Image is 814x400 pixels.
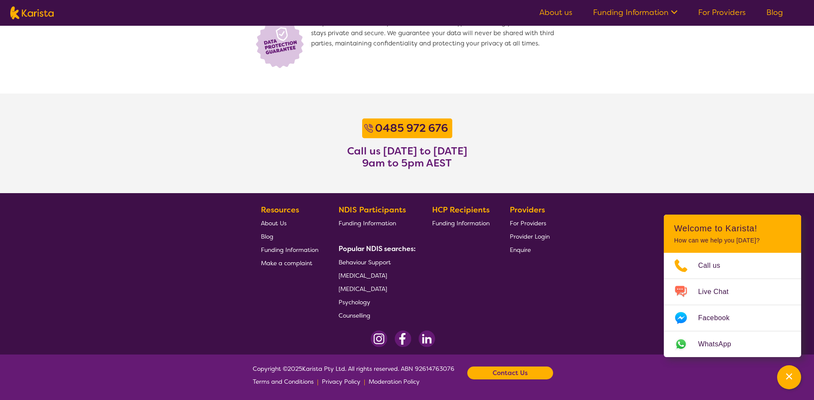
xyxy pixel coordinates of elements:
[698,338,741,351] span: WhatsApp
[339,244,416,253] b: Popular NDIS searches:
[510,205,545,215] b: Providers
[339,258,391,266] span: Behaviour Support
[339,219,396,227] span: Funding Information
[364,375,365,388] p: |
[339,298,370,306] span: Psychology
[698,312,740,324] span: Facebook
[339,282,412,295] a: [MEDICAL_DATA]
[777,365,801,389] button: Channel Menu
[510,219,546,227] span: For Providers
[339,205,406,215] b: NDIS Participants
[674,223,791,233] h2: Welcome to Karista!
[364,124,373,133] img: Call icon
[418,330,435,347] img: LinkedIn
[339,285,387,293] span: [MEDICAL_DATA]
[261,243,318,256] a: Funding Information
[261,230,318,243] a: Blog
[339,312,370,319] span: Counselling
[698,259,731,272] span: Call us
[261,246,318,254] span: Funding Information
[539,7,572,18] a: About us
[339,255,412,269] a: Behaviour Support
[253,362,454,388] span: Copyright © 2025 Karista Pty Ltd. All rights reserved. ABN 92614763076
[432,216,490,230] a: Funding Information
[766,7,783,18] a: Blog
[339,269,412,282] a: [MEDICAL_DATA]
[311,18,562,70] span: We prioritise data security with end-to-end encryption, ensuring your information stays private a...
[261,205,299,215] b: Resources
[369,375,420,388] a: Moderation Policy
[664,253,801,357] ul: Choose channel
[261,259,312,267] span: Make a complaint
[698,285,739,298] span: Live Chat
[432,205,490,215] b: HCP Recipients
[339,309,412,322] a: Counselling
[394,330,412,347] img: Facebook
[322,375,360,388] a: Privacy Policy
[261,216,318,230] a: About Us
[339,216,412,230] a: Funding Information
[261,256,318,270] a: Make a complaint
[369,378,420,385] span: Moderation Policy
[593,7,678,18] a: Funding Information
[698,7,746,18] a: For Providers
[347,145,467,169] h3: Call us [DATE] to [DATE] 9am to 5pm AEST
[339,295,412,309] a: Psychology
[375,121,448,135] b: 0485 972 676
[317,375,318,388] p: |
[510,243,550,256] a: Enquire
[253,375,314,388] a: Terms and Conditions
[510,230,550,243] a: Provider Login
[322,378,360,385] span: Privacy Policy
[493,367,528,379] b: Contact Us
[674,237,791,244] p: How can we help you [DATE]?
[253,18,311,70] img: Lock icon
[510,216,550,230] a: For Providers
[253,378,314,385] span: Terms and Conditions
[510,246,531,254] span: Enquire
[10,6,54,19] img: Karista logo
[432,219,490,227] span: Funding Information
[373,121,450,136] a: 0485 972 676
[261,233,273,240] span: Blog
[510,233,550,240] span: Provider Login
[261,219,287,227] span: About Us
[664,331,801,357] a: Web link opens in a new tab.
[664,215,801,357] div: Channel Menu
[371,330,387,347] img: Instagram
[339,272,387,279] span: [MEDICAL_DATA]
